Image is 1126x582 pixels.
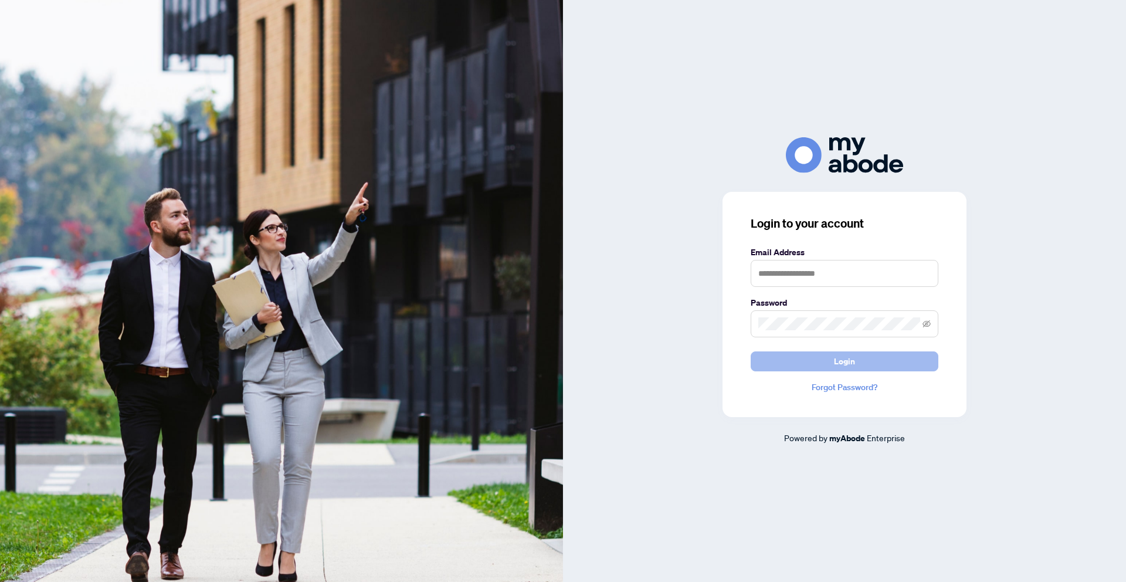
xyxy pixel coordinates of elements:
[751,296,938,309] label: Password
[786,137,903,173] img: ma-logo
[922,320,931,328] span: eye-invisible
[751,351,938,371] button: Login
[751,215,938,232] h3: Login to your account
[867,432,905,443] span: Enterprise
[751,246,938,259] label: Email Address
[784,432,827,443] span: Powered by
[751,381,938,394] a: Forgot Password?
[829,432,865,445] a: myAbode
[834,352,855,371] span: Login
